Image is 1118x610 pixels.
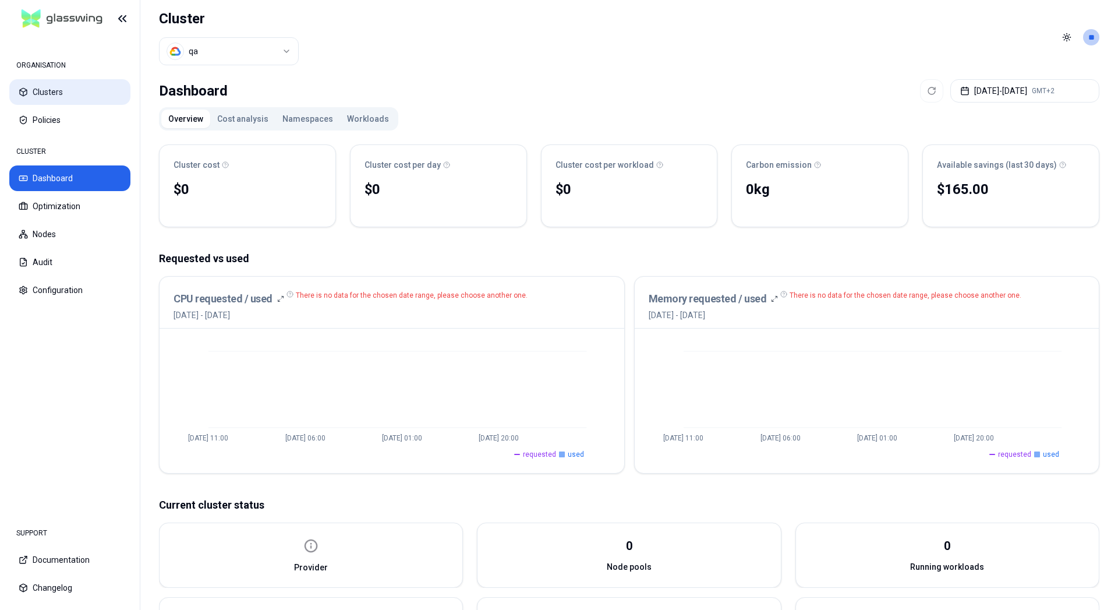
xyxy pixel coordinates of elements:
div: 0 [944,538,950,554]
span: [DATE] - [DATE] [174,309,284,321]
div: Cluster cost per workload [556,159,703,171]
span: Provider [294,562,328,573]
h3: Memory requested / used [649,291,767,307]
p: There is no data for the chosen date range, please choose another one. [296,291,528,300]
div: qa [189,45,198,57]
button: Policies [9,107,130,133]
button: Overview [161,110,210,128]
img: unknown [302,537,320,555]
tspan: [DATE] 11:00 [188,434,228,442]
tspan: [DATE] 01:00 [382,434,422,442]
div: $0 [365,180,512,199]
div: Dashboard [159,79,228,103]
span: GMT+2 [1032,86,1055,96]
p: Current cluster status [159,497,1099,513]
span: used [1043,450,1059,459]
tspan: [DATE] 01:00 [857,434,897,442]
div: Carbon emission [746,159,894,171]
button: Changelog [9,575,130,601]
span: requested [998,450,1031,459]
div: $0 [556,180,703,199]
div: $0 [174,180,321,199]
div: 0 kg [746,180,894,199]
p: There is no data for the chosen date range, please choose another one. [790,291,1021,300]
button: [DATE]-[DATE]GMT+2 [950,79,1099,103]
tspan: [DATE] 06:00 [285,434,326,442]
tspan: [DATE] 11:00 [663,434,703,442]
img: gcp [169,45,181,57]
div: 0 [626,538,632,554]
span: requested [523,450,556,459]
div: Cluster cost [174,159,321,171]
div: Available savings (last 30 days) [937,159,1085,171]
h3: CPU requested / used [174,291,273,307]
p: Requested vs used [159,251,1099,267]
button: Audit [9,249,130,275]
span: used [568,450,584,459]
button: Dashboard [9,165,130,191]
button: Clusters [9,79,130,105]
button: Cost analysis [210,110,275,128]
div: Cluster cost per day [365,159,512,171]
div: SUPPORT [9,521,130,545]
span: Node pools [607,561,652,573]
div: ORGANISATION [9,54,130,77]
div: $165.00 [937,180,1085,199]
button: Documentation [9,547,130,573]
button: Optimization [9,193,130,219]
h1: Cluster [159,9,299,28]
button: Select a value [159,37,299,65]
img: GlassWing [17,5,107,33]
button: Namespaces [275,110,340,128]
span: Running workloads [910,561,984,573]
tspan: [DATE] 06:00 [760,434,800,442]
button: Configuration [9,277,130,303]
div: CLUSTER [9,140,130,163]
button: Nodes [9,221,130,247]
button: Workloads [340,110,396,128]
tspan: [DATE] 20:00 [479,434,519,442]
span: [DATE] - [DATE] [649,309,779,321]
tspan: [DATE] 20:00 [954,434,994,442]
